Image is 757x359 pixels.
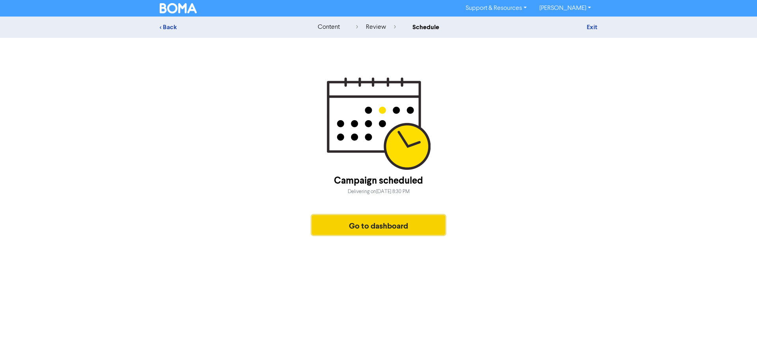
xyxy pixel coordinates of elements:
[334,174,423,188] div: Campaign scheduled
[356,22,396,32] div: review
[587,23,597,31] a: Exit
[459,2,533,15] a: Support & Resources
[718,321,757,359] iframe: Chat Widget
[312,215,445,235] button: Go to dashboard
[318,22,340,32] div: content
[533,2,597,15] a: [PERSON_NAME]
[412,22,439,32] div: schedule
[160,3,197,13] img: BOMA Logo
[327,77,431,170] img: Scheduled
[348,188,410,195] div: Delivering on [DATE] 8:30 PM
[160,22,298,32] div: < Back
